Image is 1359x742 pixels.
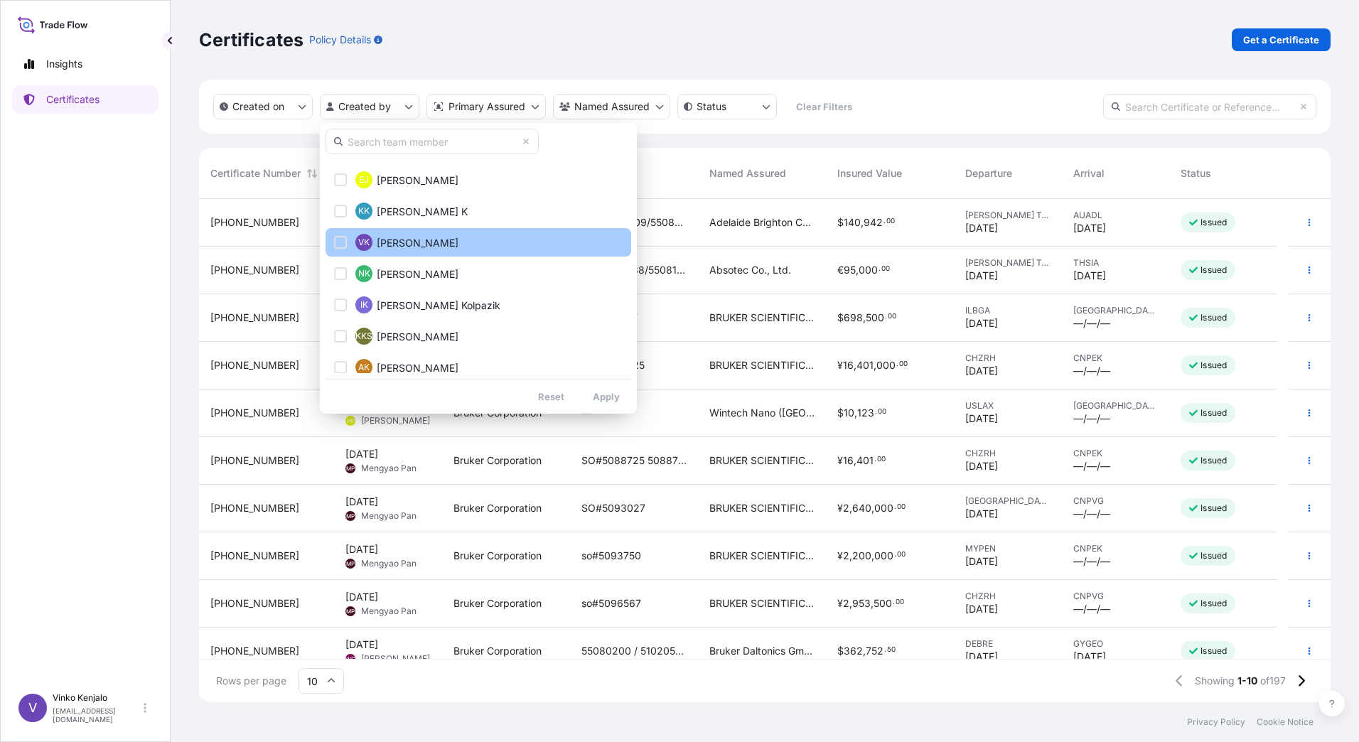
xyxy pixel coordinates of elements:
[326,353,631,382] button: AK[PERSON_NAME]
[320,123,637,414] div: createdBy Filter options
[377,173,458,188] span: [PERSON_NAME]
[593,389,620,404] p: Apply
[358,204,370,218] span: KK
[377,330,458,344] span: [PERSON_NAME]
[358,267,370,281] span: NK
[326,129,539,154] input: Search team member
[359,173,369,187] span: EJ
[358,235,370,249] span: VK
[326,160,631,373] div: Select Option
[326,259,631,288] button: NK[PERSON_NAME]
[538,389,564,404] p: Reset
[326,322,631,350] button: KKS[PERSON_NAME]
[377,299,500,313] span: [PERSON_NAME] Kolpazik
[326,291,631,319] button: IK[PERSON_NAME] Kolpazik
[326,228,631,257] button: VK[PERSON_NAME]
[355,329,372,343] span: KKS
[581,385,631,408] button: Apply
[326,197,631,225] button: KK[PERSON_NAME] K
[326,166,631,194] button: EJ[PERSON_NAME]
[377,236,458,250] span: [PERSON_NAME]
[527,385,576,408] button: Reset
[377,361,458,375] span: [PERSON_NAME]
[358,360,370,375] span: AK
[377,205,468,219] span: [PERSON_NAME] K
[360,298,368,312] span: IK
[377,267,458,281] span: [PERSON_NAME]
